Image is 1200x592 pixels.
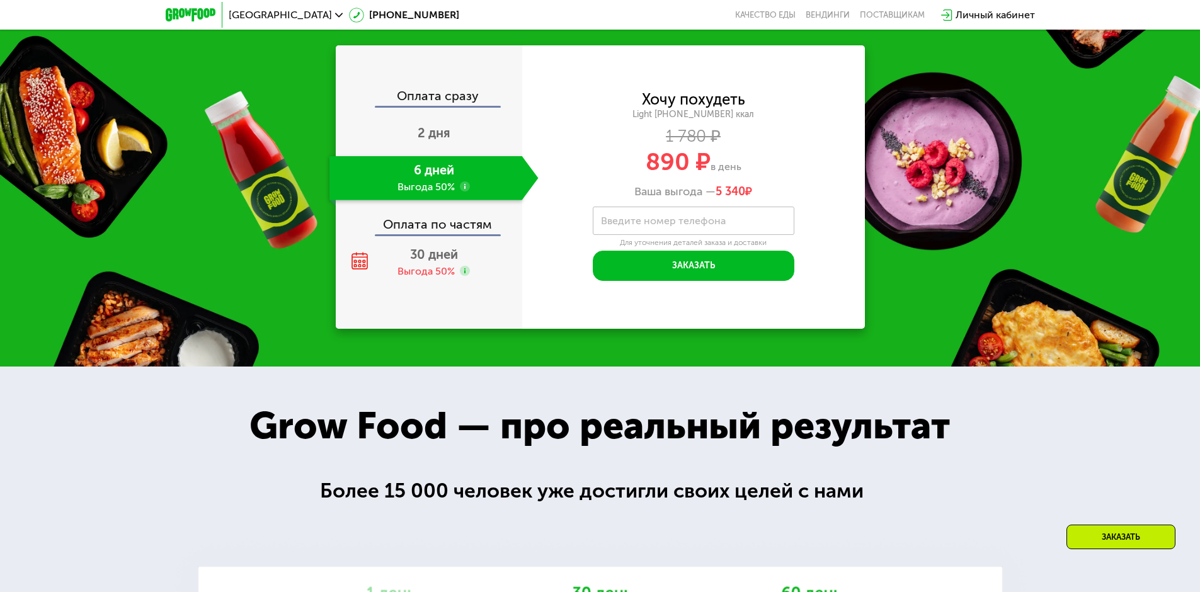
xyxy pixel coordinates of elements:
[716,185,752,199] span: ₽
[337,89,522,106] div: Оплата сразу
[860,10,925,20] div: поставщикам
[522,109,865,120] div: Light [PHONE_NUMBER] ккал
[735,10,796,20] a: Качество еды
[397,265,455,278] div: Выгода 50%
[222,397,978,454] div: Grow Food — про реальный результат
[711,161,741,173] span: в день
[956,8,1035,23] div: Личный кабинет
[229,10,332,20] span: [GEOGRAPHIC_DATA]
[806,10,850,20] a: Вендинги
[349,8,459,23] a: [PHONE_NUMBER]
[522,130,865,144] div: 1 780 ₽
[646,147,711,176] span: 890 ₽
[410,247,458,262] span: 30 дней
[601,217,726,224] label: Введите номер телефона
[1066,525,1175,549] div: Заказать
[593,251,794,281] button: Заказать
[716,185,745,198] span: 5 340
[320,475,880,506] div: Более 15 000 человек уже достигли своих целей с нами
[418,125,450,140] span: 2 дня
[593,238,794,248] div: Для уточнения деталей заказа и доставки
[337,205,522,234] div: Оплата по частям
[642,93,745,106] div: Хочу похудеть
[522,185,865,199] div: Ваша выгода —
